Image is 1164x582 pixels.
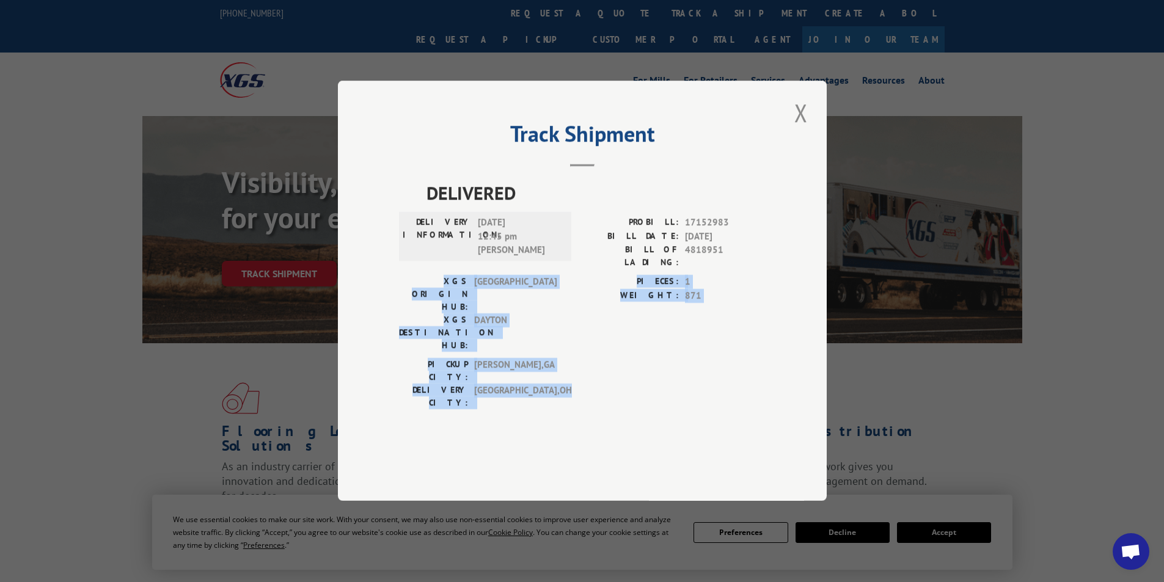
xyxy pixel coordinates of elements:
span: [GEOGRAPHIC_DATA] [474,275,557,314]
label: BILL DATE: [582,230,679,244]
span: DELIVERED [426,180,766,207]
a: Open chat [1113,533,1149,570]
label: BILL OF LADING: [582,244,679,269]
span: 17152983 [685,216,766,230]
span: 4818951 [685,244,766,269]
label: PICKUP CITY: [399,358,468,384]
span: 1 [685,275,766,289]
span: 871 [685,289,766,303]
label: XGS ORIGIN HUB: [399,275,468,314]
span: DAYTON [474,314,557,352]
label: DELIVERY CITY: [399,384,468,410]
span: [DATE] 12:45 pm [PERSON_NAME] [478,216,560,258]
label: XGS DESTINATION HUB: [399,314,468,352]
label: PROBILL: [582,216,679,230]
label: DELIVERY INFORMATION: [403,216,472,258]
button: Close modal [791,96,811,129]
label: PIECES: [582,275,679,289]
label: WEIGHT: [582,289,679,303]
h2: Track Shipment [399,125,766,148]
span: [GEOGRAPHIC_DATA] , OH [474,384,557,410]
span: [PERSON_NAME] , GA [474,358,557,384]
span: [DATE] [685,230,766,244]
